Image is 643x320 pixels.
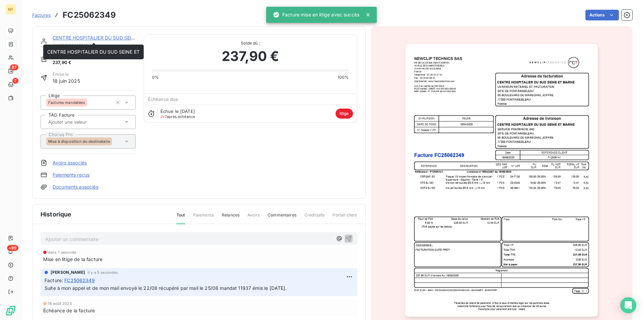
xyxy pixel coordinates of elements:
[53,77,80,84] span: 18 juin 2025
[53,35,145,41] a: CENTRE HOSPITALIER DU SUD SEINE ET
[160,114,167,119] span: J+7
[176,212,185,224] span: Tout
[273,9,359,21] div: Facture mise en litige avec succès
[53,43,136,48] span: CHSEINEMARNE
[5,79,16,90] a: 7
[222,46,279,66] span: 237,90 €
[333,212,357,223] span: Portail client
[32,12,51,18] a: Factures
[152,74,159,80] span: 0%
[160,115,195,119] span: après échéance
[152,40,349,46] span: Solde dû :
[48,119,115,125] input: Ajouter une valeur
[45,285,287,291] span: Suite à mon appel et de mon mail envoyé le 22/08 récupéré par mail le 25/08 mandat 11937 émis le ...
[5,66,16,76] a: 87
[47,49,140,55] span: CENTRE HOSPITALIER DU SUD SEINE ET
[48,139,110,143] span: Mise à disposition du destinataire
[222,212,239,223] span: Relances
[53,71,80,77] span: Émise le
[148,97,178,102] span: Échéance due
[43,307,95,314] span: Échéance de la facture
[88,270,118,274] span: il y a 5 secondes
[12,78,18,84] span: 7
[48,250,76,254] span: dans 1 seconde
[51,269,85,275] span: [PERSON_NAME]
[193,212,214,223] span: Paiements
[64,277,95,284] span: FC25062349
[45,277,63,284] span: Facture :
[48,302,72,306] span: 18 août 2025
[10,64,18,70] span: 87
[247,212,260,223] span: Avoirs
[53,184,98,190] a: Documents associés
[53,172,89,178] a: Paiements reçus
[41,210,72,219] span: Historique
[304,212,325,223] span: Creditsafe
[338,74,349,80] span: 100%
[336,109,353,119] span: litige
[53,159,87,166] a: Avoirs associés
[7,245,18,251] span: +99
[63,9,116,21] h3: FC25062349
[160,109,195,114] span: Échue le [DATE]
[585,10,619,20] button: Actions
[5,305,16,316] img: Logo LeanPay
[53,59,80,66] span: 237,90 €
[43,256,102,263] span: Mise en litige de la facture
[268,212,296,223] span: Commentaires
[5,4,16,15] div: NT
[405,44,598,317] img: invoice_thumbnail
[48,101,85,105] span: Factures mandatées
[620,297,636,313] div: Open Intercom Messenger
